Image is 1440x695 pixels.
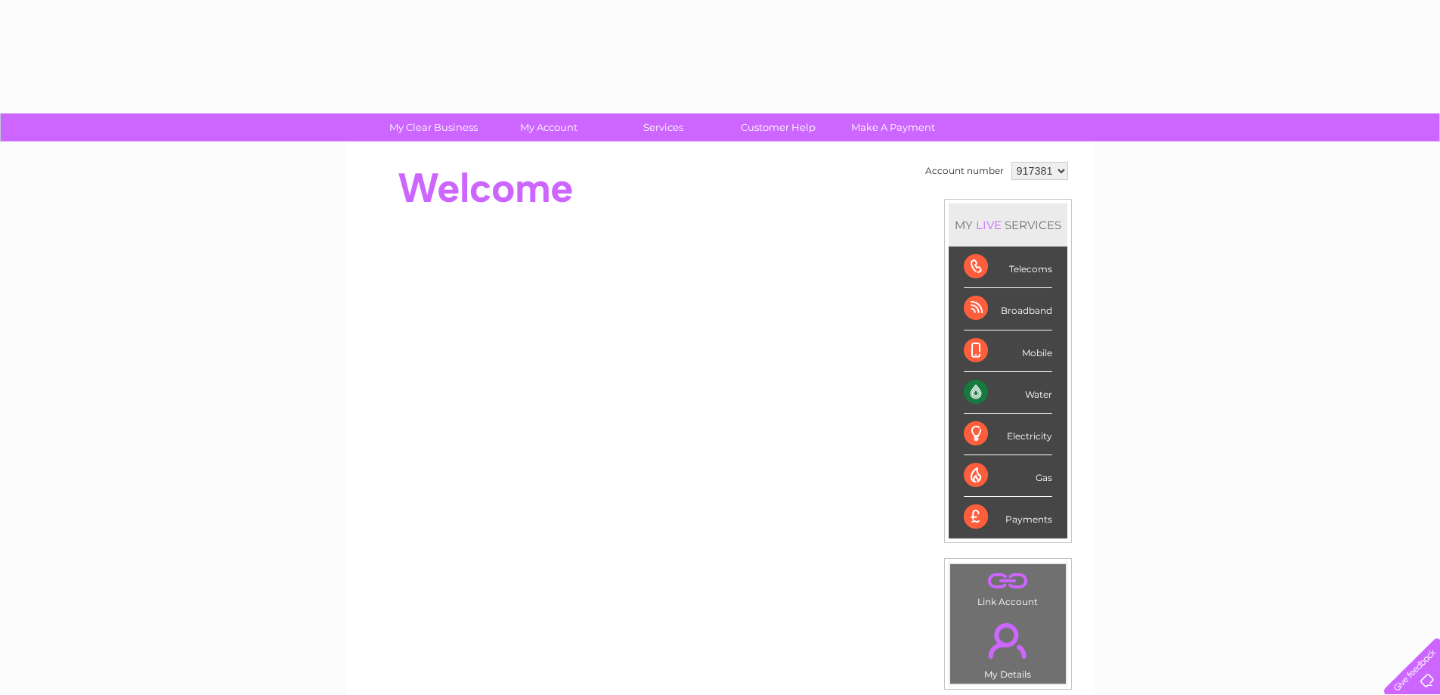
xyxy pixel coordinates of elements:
[964,288,1052,330] div: Broadband
[964,414,1052,455] div: Electricity
[716,113,841,141] a: Customer Help
[949,203,1067,247] div: MY SERVICES
[921,158,1008,184] td: Account number
[949,610,1067,684] td: My Details
[831,113,955,141] a: Make A Payment
[964,330,1052,372] div: Mobile
[371,113,496,141] a: My Clear Business
[601,113,726,141] a: Services
[973,218,1005,232] div: LIVE
[954,568,1062,594] a: .
[486,113,611,141] a: My Account
[949,563,1067,611] td: Link Account
[964,247,1052,288] div: Telecoms
[964,455,1052,497] div: Gas
[954,614,1062,667] a: .
[964,497,1052,538] div: Payments
[964,372,1052,414] div: Water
